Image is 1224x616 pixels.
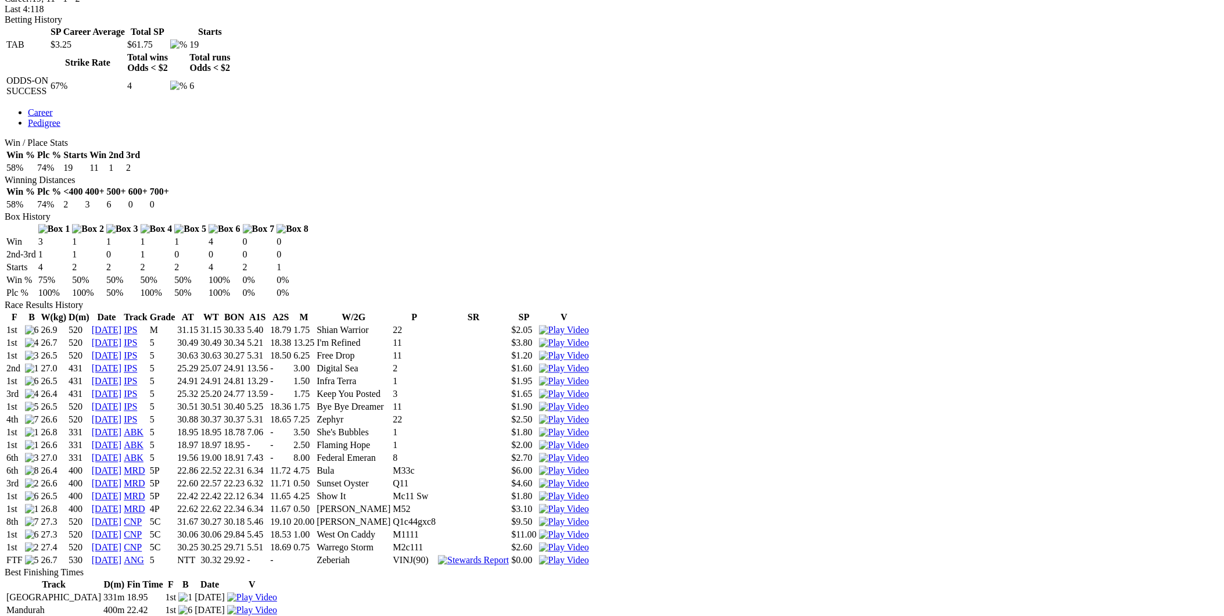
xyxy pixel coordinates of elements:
td: 0 [242,237,275,248]
td: 5.31 [246,350,268,362]
td: 30.34 [223,338,245,349]
a: [DATE] [92,466,122,476]
img: Play Video [539,364,589,374]
a: IPS [124,338,137,348]
a: [DATE] [92,402,122,412]
td: 1 [71,249,105,261]
a: [DATE] [92,440,122,450]
td: 1st [6,338,23,349]
a: [DATE] [92,377,122,386]
th: Total runs Odds < $2 [189,52,231,74]
td: 30.33 [223,325,245,336]
td: 58% [6,199,35,211]
td: M [149,325,176,336]
a: [DATE] [92,517,122,527]
td: 18.79 [270,325,292,336]
a: IPS [124,415,137,425]
td: 24.91 [223,363,245,375]
td: 5 [149,363,176,375]
a: IPS [124,402,137,412]
a: IPS [124,364,137,374]
td: 18.50 [270,350,292,362]
td: Win [6,237,37,248]
td: 3 [85,199,105,211]
th: 400+ [85,187,105,198]
img: 1 [25,428,39,438]
img: 8 [25,466,39,477]
th: Strike Rate [50,52,125,74]
a: View replay [539,479,589,489]
td: 30.27 [223,350,245,362]
td: 24.77 [223,389,245,400]
td: 5 [149,389,176,400]
td: 13.56 [246,363,268,375]
td: 11 [393,350,437,362]
a: ABK [124,440,143,450]
td: 1 [106,237,139,248]
a: [DATE] [92,504,122,514]
td: Plc % [6,288,37,299]
div: Betting History [5,15,1219,25]
a: [DATE] [92,351,122,361]
td: 0 [106,249,139,261]
img: 6 [25,325,39,336]
td: 1st [6,350,23,362]
td: 2 [174,262,207,274]
th: F [6,312,23,324]
img: % [170,40,187,50]
th: SP [511,312,537,324]
td: 2 [242,262,275,274]
img: Box 4 [141,224,173,235]
img: 5 [25,402,39,413]
a: IPS [124,351,137,361]
th: 3rd [125,149,141,161]
img: Play Video [539,543,589,553]
td: 6.25 [293,350,315,362]
td: 2 [71,262,105,274]
img: % [170,81,187,91]
a: IPS [124,389,137,399]
td: 2 [140,262,173,274]
a: [DATE] [92,415,122,425]
td: 31.15 [177,325,199,336]
td: 27.0 [41,363,67,375]
div: Race Results History [5,300,1219,311]
th: Track [123,312,148,324]
a: [DATE] [92,389,122,399]
td: 50% [174,275,207,286]
td: 26.7 [41,338,67,349]
td: 19 [189,39,231,51]
div: Win / Place Stats [5,138,1219,148]
th: M [293,312,315,324]
td: TAB [6,39,49,51]
img: Play Video [227,593,277,603]
td: ODDS-ON SUCCESS [6,75,49,97]
img: Play Video [539,479,589,489]
img: 1 [25,364,39,374]
a: View replay [539,492,589,502]
img: Play Video [539,504,589,515]
img: 7 [25,415,39,425]
img: Play Video [539,428,589,438]
td: 25.29 [177,363,199,375]
a: IPS [124,325,137,335]
th: Total SP [127,26,168,38]
td: 1.50 [293,376,315,388]
a: CNP [124,517,142,527]
th: SP Career Average [50,26,125,38]
img: Box 6 [209,224,241,235]
th: D(m) [68,312,90,324]
td: 6 [106,199,127,211]
td: 3rd [6,389,23,400]
img: 6 [25,530,39,540]
td: 5 [149,338,176,349]
a: [DATE] [92,543,122,553]
td: 0 [242,249,275,261]
div: Winning Distances [5,175,1219,185]
td: 3.00 [293,363,315,375]
td: 25.32 [177,389,199,400]
a: [DATE] [92,530,122,540]
td: Digital Sea [316,363,391,375]
td: 11 [89,162,107,174]
td: 24.81 [223,376,245,388]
